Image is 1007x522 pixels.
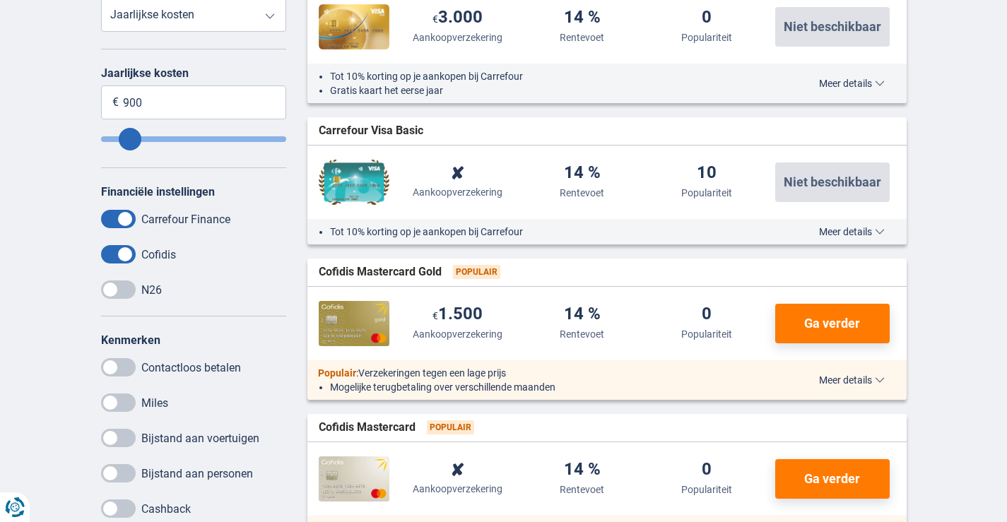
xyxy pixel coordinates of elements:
[560,327,604,341] div: Rentevoet
[307,366,777,380] div: :
[141,396,168,410] label: Miles
[330,380,766,394] li: Mogelijke terugbetaling over verschillende maanden
[319,420,416,436] span: Cofidis Mastercard
[560,30,604,45] div: Rentevoet
[681,482,732,497] div: Populariteit
[319,160,389,205] img: Carrefour Finance
[702,8,712,28] div: 0
[681,186,732,200] div: Populariteit
[358,367,506,379] span: Verzekeringen tegen een lage prijs
[330,225,766,239] li: Tot 10% korting op je aankopen bij Carrefour
[564,305,601,324] div: 14 %
[450,462,464,479] div: ✘
[319,4,389,49] img: Carrefour Finance
[141,361,241,374] label: Contactloos betalen
[564,461,601,480] div: 14 %
[141,467,253,480] label: Bijstand aan personen
[681,327,732,341] div: Populariteit
[318,367,356,379] span: Populair
[432,13,438,25] span: €
[560,482,604,497] div: Rentevoet
[432,310,438,321] span: €
[141,432,259,445] label: Bijstand aan voertuigen
[101,136,287,142] input: Annualfee
[141,283,162,297] label: N26
[808,374,895,386] button: Meer details
[101,333,160,347] label: Kenmerken
[101,185,215,198] label: Financiële instellingen
[819,78,885,88] span: Meer details
[804,317,860,330] span: Ga verder
[808,78,895,89] button: Meer details
[564,164,601,183] div: 14 %
[427,420,474,434] span: Populair
[141,213,230,226] label: Carrefour Finance
[141,502,191,516] label: Cashback
[432,8,483,28] div: 3.000
[784,20,881,33] span: Niet beschikbaar
[681,30,732,45] div: Populariteit
[775,162,890,202] button: Niet beschikbaar
[141,248,176,261] label: Cofidis
[330,69,766,83] li: Tot 10% korting op je aankopen bij Carrefour
[319,301,389,346] img: Cofidis
[819,227,885,237] span: Meer details
[775,304,890,343] button: Ga verder
[453,265,500,279] span: Populair
[775,7,890,47] button: Niet beschikbaar
[432,305,483,324] div: 1.500
[702,461,712,480] div: 0
[330,83,766,97] li: Gratis kaart het eerse jaar
[413,30,502,45] div: Aankoopverzekering
[564,8,601,28] div: 14 %
[819,375,885,385] span: Meer details
[784,176,881,189] span: Niet beschikbaar
[804,473,860,485] span: Ga verder
[319,456,389,502] img: Cofidis
[101,66,287,80] label: Jaarlijkse kosten
[413,327,502,341] div: Aankoopverzekering
[450,165,464,182] div: ✘
[413,482,502,496] div: Aankoopverzekering
[413,185,502,199] div: Aankoopverzekering
[808,226,895,237] button: Meer details
[702,305,712,324] div: 0
[319,264,442,280] span: Cofidis Mastercard Gold
[112,95,119,111] span: €
[697,164,717,183] div: 10
[319,123,423,139] span: Carrefour Visa Basic
[775,459,890,499] button: Ga verder
[560,186,604,200] div: Rentevoet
